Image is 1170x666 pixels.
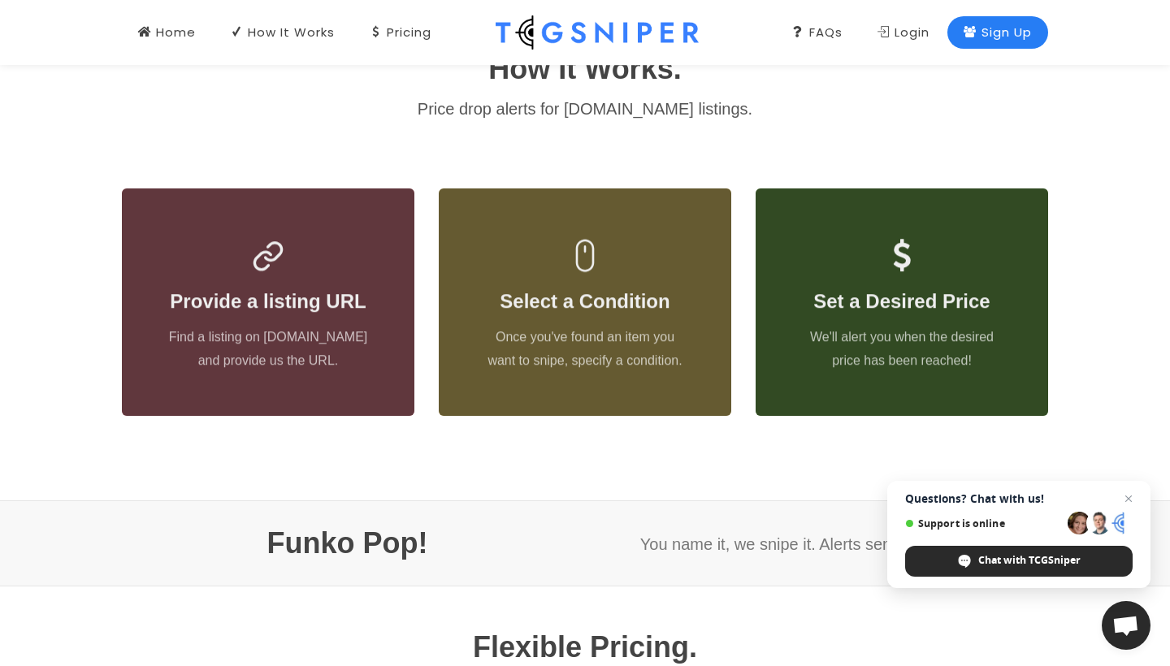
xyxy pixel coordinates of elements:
h3: Set a Desired Price [798,287,1006,316]
div: Pricing [369,24,431,41]
div: Open chat [1102,601,1150,650]
p: You name it, we snipe it. Alerts sent directly to you. [597,530,1048,559]
div: FAQs [791,24,843,41]
a: Sign Up [947,16,1048,49]
h3: Select a Condition [481,287,689,316]
div: Sign Up [964,24,1032,41]
h3: Provide a listing URL [164,287,372,316]
div: Chat with TCGSniper [905,546,1133,577]
span: Support is online [905,517,1062,530]
p: We'll alert you when the desired price has been reached! [798,326,1006,373]
span: Questions? Chat with us! [905,492,1133,505]
div: Home [138,24,196,41]
span: Funko Pop! [267,521,428,565]
div: Login [877,24,929,41]
span: Close chat [1119,489,1138,508]
div: How It Works [230,24,335,41]
p: Once you've found an item you want to snipe, specify a condition. [481,326,689,373]
p: Find a listing on [DOMAIN_NAME] and provide us the URL. [164,326,372,373]
p: Price drop alerts for [DOMAIN_NAME] listings. [122,94,1048,123]
span: Chat with TCGSniper [978,553,1081,568]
